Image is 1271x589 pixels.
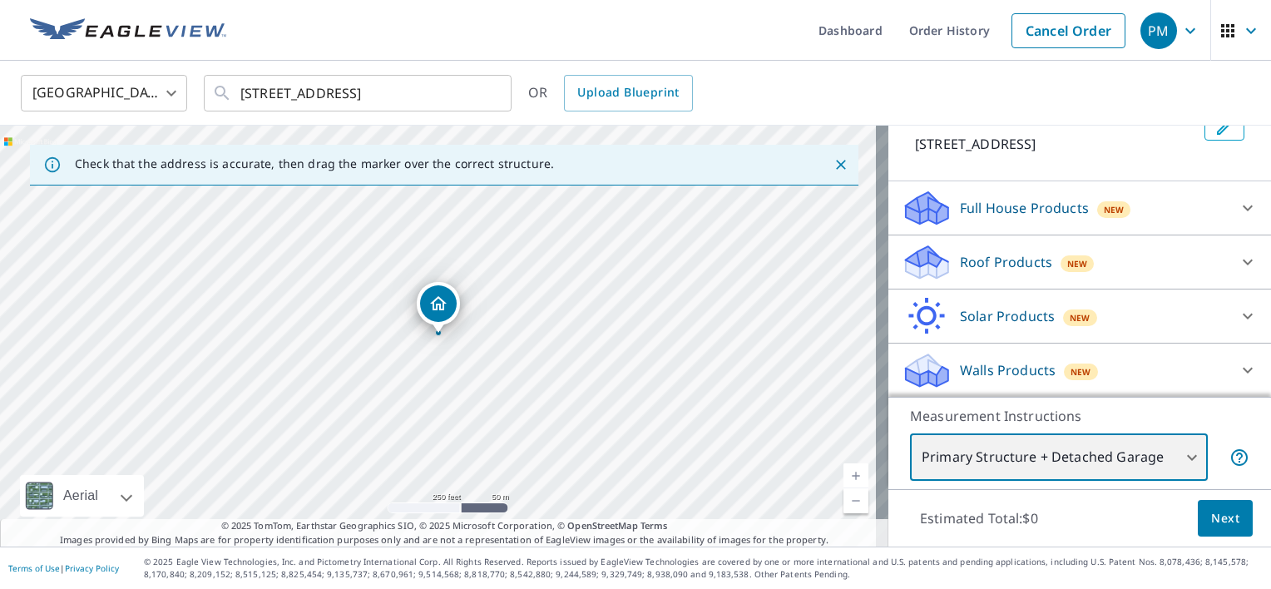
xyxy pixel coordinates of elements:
[830,154,852,176] button: Close
[1067,257,1088,270] span: New
[1071,365,1091,379] span: New
[577,82,679,103] span: Upload Blueprint
[221,519,668,533] span: © 2025 TomTom, Earthstar Geographics SIO, © 2025 Microsoft Corporation, ©
[902,350,1258,390] div: Walls ProductsNew
[1070,311,1090,324] span: New
[20,475,144,517] div: Aerial
[960,198,1089,218] p: Full House Products
[75,156,554,171] p: Check that the address is accurate, then drag the marker over the correct structure.
[21,70,187,116] div: [GEOGRAPHIC_DATA]
[564,75,692,111] a: Upload Blueprint
[960,360,1056,380] p: Walls Products
[1104,203,1125,216] span: New
[843,463,868,488] a: Current Level 17, Zoom In
[1229,448,1249,468] span: Your report will include the primary structure and a detached garage if one exists.
[240,70,477,116] input: Search by address or latitude-longitude
[1011,13,1125,48] a: Cancel Order
[915,134,1198,154] p: [STREET_ADDRESS]
[528,75,693,111] div: OR
[902,242,1258,282] div: Roof ProductsNew
[65,562,119,574] a: Privacy Policy
[902,188,1258,228] div: Full House ProductsNew
[8,563,119,573] p: |
[910,406,1249,426] p: Measurement Instructions
[1198,500,1253,537] button: Next
[58,475,103,517] div: Aerial
[1204,114,1244,141] button: Edit building 1
[907,500,1051,537] p: Estimated Total: $0
[144,556,1263,581] p: © 2025 Eagle View Technologies, Inc. and Pictometry International Corp. All Rights Reserved. Repo...
[640,519,668,532] a: Terms
[960,252,1052,272] p: Roof Products
[30,18,226,43] img: EV Logo
[1140,12,1177,49] div: PM
[910,434,1208,481] div: Primary Structure + Detached Garage
[960,306,1055,326] p: Solar Products
[1211,508,1239,529] span: Next
[8,562,60,574] a: Terms of Use
[843,488,868,513] a: Current Level 17, Zoom Out
[417,282,460,334] div: Dropped pin, building 1, Residential property, W9267 Creek Rd Darien, WI 53114
[567,519,637,532] a: OpenStreetMap
[902,296,1258,336] div: Solar ProductsNew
